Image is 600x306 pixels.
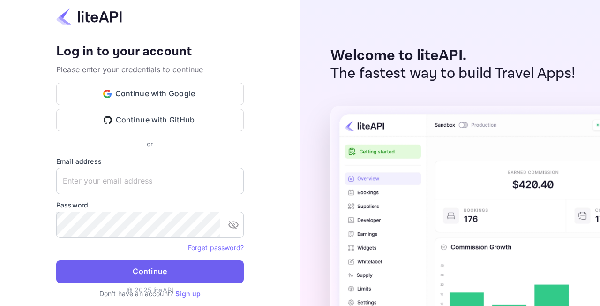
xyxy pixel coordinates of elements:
p: or [147,139,153,149]
a: Forget password? [188,244,244,252]
p: Please enter your credentials to continue [56,64,244,75]
button: toggle password visibility [224,215,243,234]
a: Forget password? [188,243,244,252]
p: © 2025 liteAPI [127,285,173,295]
input: Enter your email address [56,168,244,194]
img: liteapi [56,8,122,26]
button: Continue with GitHub [56,109,244,131]
label: Password [56,200,244,210]
a: Sign up [175,290,201,298]
button: Continue with Google [56,83,244,105]
label: Email address [56,156,244,166]
p: Don't have an account? [56,289,244,298]
h4: Log in to your account [56,44,244,60]
button: Continue [56,260,244,283]
p: The fastest way to build Travel Apps! [330,65,576,83]
p: Welcome to liteAPI. [330,47,576,65]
